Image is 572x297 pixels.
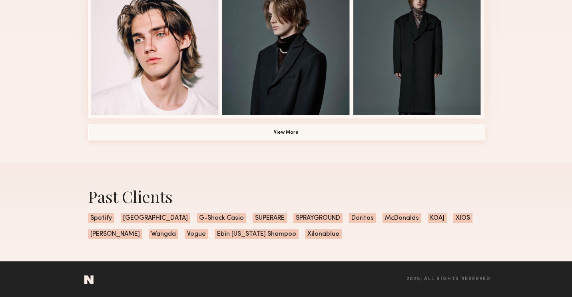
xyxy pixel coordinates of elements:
span: XIOS [453,213,472,223]
span: SPRAYGROUND [293,213,343,223]
span: McDonalds [383,213,421,223]
span: Doritos [349,213,376,223]
span: Vogue [185,229,208,239]
span: [PERSON_NAME] [88,229,142,239]
span: Ebin [US_STATE] Shampoo [215,229,299,239]
button: View More [88,124,484,140]
span: Wangda [149,229,178,239]
div: Past Clients [88,186,484,207]
span: [GEOGRAPHIC_DATA] [121,213,190,223]
span: Spotify [88,213,114,223]
span: Xilonablue [305,229,342,239]
span: SUPERARE [253,213,287,223]
span: KOAJ [428,213,447,223]
span: G-Shock Casio [197,213,246,223]
span: 2025, all rights reserved [407,277,491,282]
